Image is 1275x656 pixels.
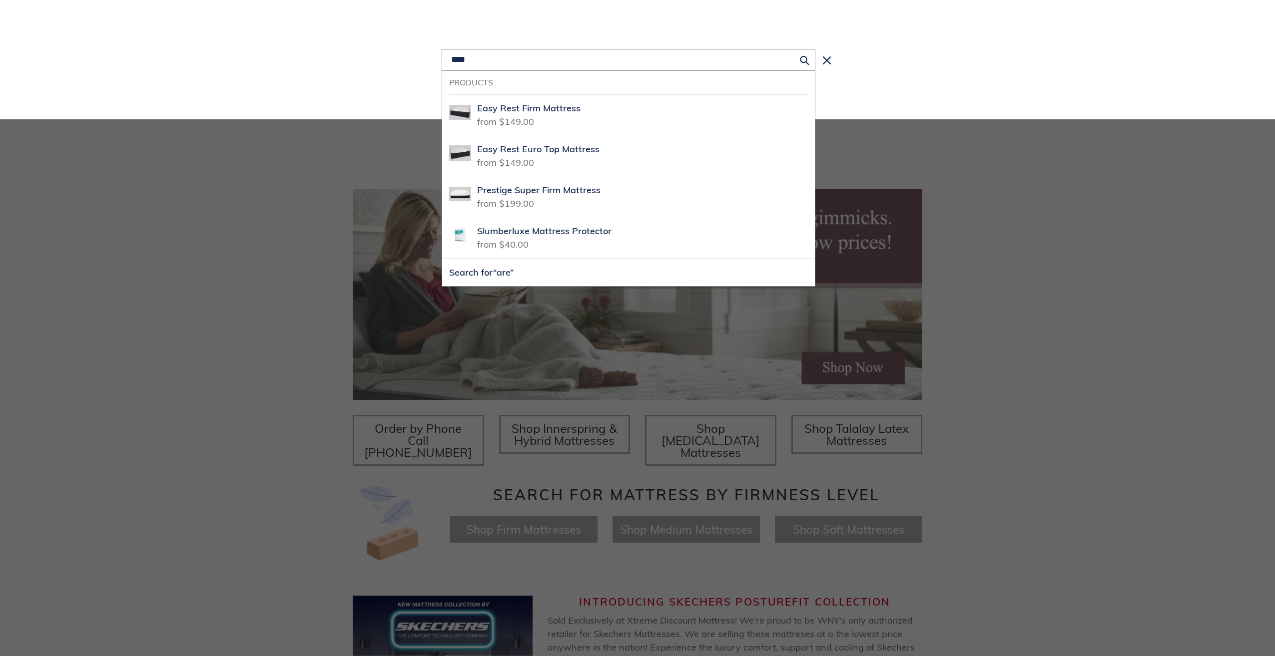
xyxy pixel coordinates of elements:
[442,217,815,258] a: Slumberluxe-Mattress-ProtectorSlumberluxe Mattress Protectorfrom $40.00
[449,183,471,205] img: prestige-super-firm-mattress
[493,267,514,278] span: “are”
[449,78,808,87] h3: Products
[477,236,529,250] span: from $40.00
[442,259,815,286] button: Search for“are”
[449,224,471,246] img: Slumberluxe-Mattress-Protector
[477,185,601,196] span: Prestige Super Firm Mattress
[477,144,600,155] span: Easy Rest Euro Top Mattress
[442,49,815,71] input: Search
[442,94,815,135] a: Easy Rest Firm MattressEasy Rest Firm Mattressfrom $149.00
[442,135,815,176] a: Easy Rest Euro Top MattressEasy Rest Euro Top Mattressfrom $149.00
[477,103,581,114] span: Easy Rest Firm Mattress
[477,195,534,209] span: from $199.00
[477,113,534,127] span: from $149.00
[449,142,471,164] img: Easy Rest Euro Top Mattress
[442,176,815,217] a: prestige-super-firm-mattressPrestige Super Firm Mattressfrom $199.00
[477,154,534,168] span: from $149.00
[449,101,471,123] img: Easy Rest Firm Mattress
[477,226,612,237] span: Slumberluxe Mattress Protector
